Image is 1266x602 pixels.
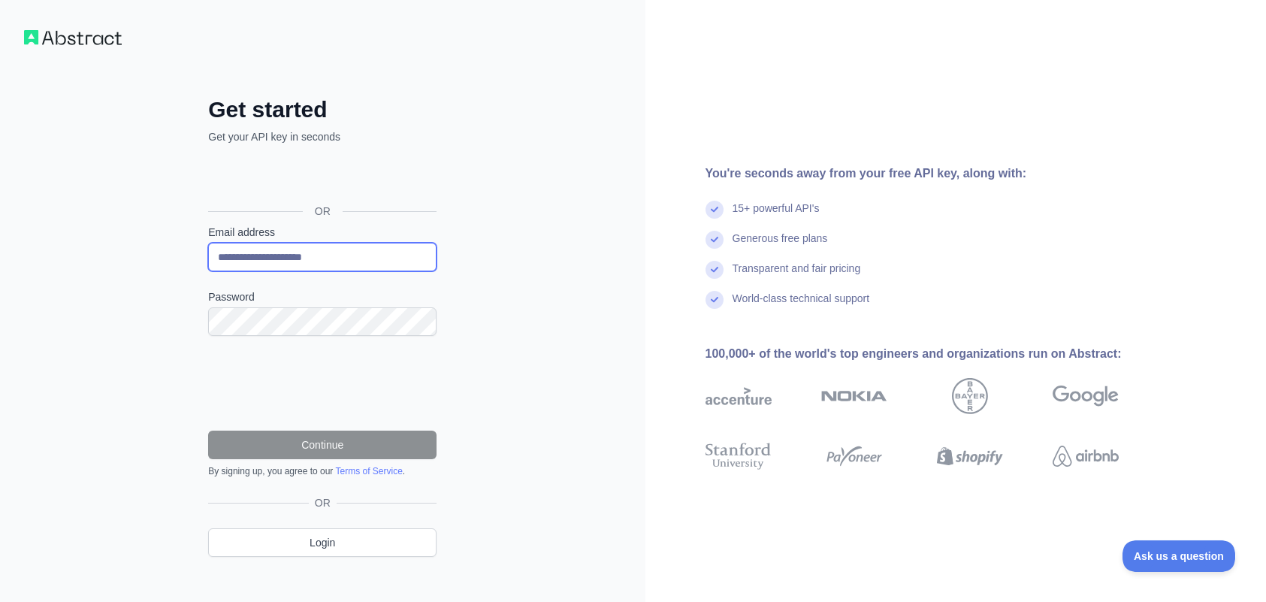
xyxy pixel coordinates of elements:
div: 15+ powerful API's [733,201,820,231]
img: Workflow [24,30,122,45]
img: bayer [952,378,988,414]
h2: Get started [208,96,437,123]
img: check mark [706,261,724,279]
span: OR [303,204,343,219]
iframe: Schaltfläche „Über Google anmelden“ [201,161,441,194]
iframe: reCAPTCHA [208,354,437,413]
img: check mark [706,291,724,309]
div: World-class technical support [733,291,870,321]
a: Login [208,528,437,557]
div: Transparent and fair pricing [733,261,861,291]
div: By signing up, you agree to our . [208,465,437,477]
button: Continue [208,431,437,459]
div: 100,000+ of the world's top engineers and organizations run on Abstract: [706,345,1167,363]
a: Terms of Service [335,466,402,476]
label: Email address [208,225,437,240]
img: check mark [706,201,724,219]
label: Password [208,289,437,304]
span: OR [309,495,337,510]
div: You're seconds away from your free API key, along with: [706,165,1167,183]
img: google [1053,378,1119,414]
img: payoneer [821,440,887,473]
img: accenture [706,378,772,414]
img: shopify [937,440,1003,473]
img: airbnb [1053,440,1119,473]
img: check mark [706,231,724,249]
img: stanford university [706,440,772,473]
iframe: Toggle Customer Support [1122,540,1236,572]
div: Generous free plans [733,231,828,261]
p: Get your API key in seconds [208,129,437,144]
img: nokia [821,378,887,414]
